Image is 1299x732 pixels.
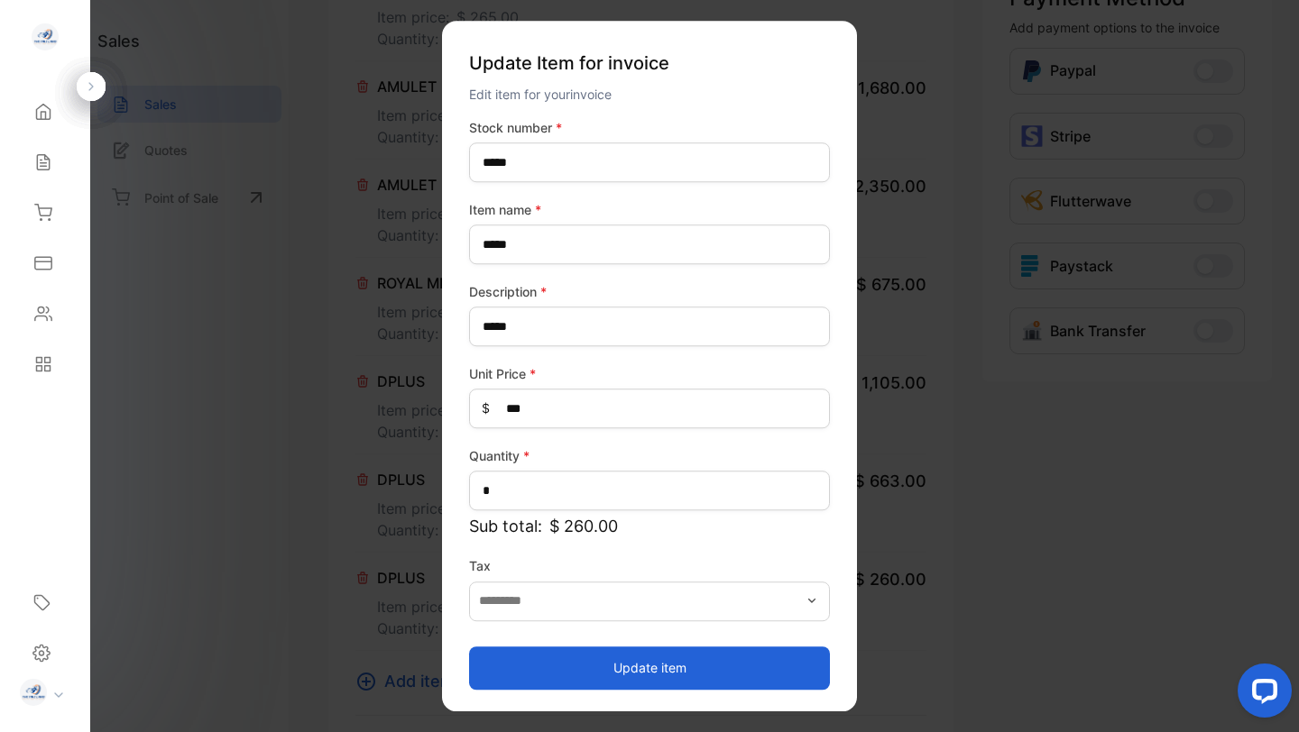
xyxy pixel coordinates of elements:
[549,514,618,538] span: $ 260.00
[469,446,830,465] label: Quantity
[469,42,830,84] p: Update Item for invoice
[469,514,830,538] p: Sub total:
[20,679,47,706] img: profile
[1223,656,1299,732] iframe: LiveChat chat widget
[469,118,830,137] label: Stock number
[469,200,830,219] label: Item name
[469,282,830,301] label: Description
[482,399,490,418] span: $
[469,364,830,383] label: Unit Price
[469,556,830,575] label: Tax
[469,87,612,102] span: Edit item for your invoice
[469,646,830,690] button: Update item
[32,23,59,50] img: logo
